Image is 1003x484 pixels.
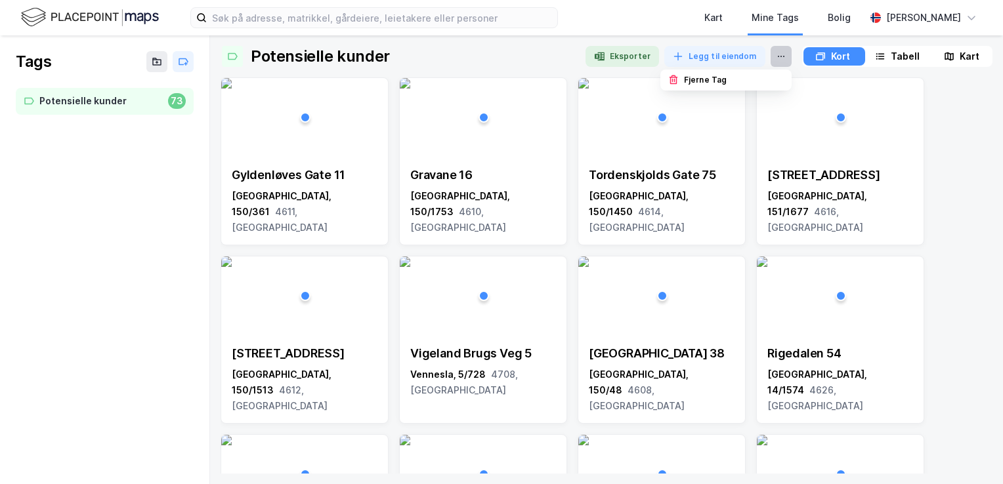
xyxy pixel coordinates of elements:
[960,49,979,64] div: Kart
[767,346,913,361] div: Rigedalen 54
[221,256,232,267] img: 256x120
[232,367,377,414] div: [GEOGRAPHIC_DATA], 150/1513
[400,435,410,445] img: 256x120
[410,188,556,235] div: [GEOGRAPHIC_DATA], 150/1753
[410,367,556,398] div: Vennesla, 5/728
[937,421,1003,484] div: Kontrollprogram for chat
[400,78,410,89] img: 256x120
[410,369,518,395] span: 4708, [GEOGRAPHIC_DATA]
[410,346,556,361] div: Vigeland Brugs Veg 5
[767,206,863,233] span: 4616, [GEOGRAPHIC_DATA]
[589,346,735,361] div: [GEOGRAPHIC_DATA] 38
[21,6,159,29] img: logo.f888ab2527a4732fd821a326f86c7f29.svg
[232,384,328,411] span: 4612, [GEOGRAPHIC_DATA]
[767,167,913,183] div: [STREET_ADDRESS]
[886,10,961,26] div: [PERSON_NAME]
[828,10,851,26] div: Bolig
[221,78,232,89] img: 256x120
[664,46,765,67] button: Legg til eiendom
[831,49,850,64] div: Kort
[586,46,659,67] button: Eksporter
[400,256,410,267] img: 256x120
[168,93,186,109] div: 73
[589,167,735,183] div: Tordenskjolds Gate 75
[578,78,589,89] img: 256x120
[757,256,767,267] img: 256x120
[937,421,1003,484] iframe: Chat Widget
[39,93,163,110] div: Potensielle kunder
[767,384,863,411] span: 4626, [GEOGRAPHIC_DATA]
[578,256,589,267] img: 256x120
[410,167,556,183] div: Gravane 16
[251,46,390,67] div: Potensielle kunder
[589,367,735,414] div: [GEOGRAPHIC_DATA], 150/48
[16,51,51,72] div: Tags
[752,10,799,26] div: Mine Tags
[232,188,377,235] div: [GEOGRAPHIC_DATA], 150/361
[589,188,735,235] div: [GEOGRAPHIC_DATA], 150/1450
[578,435,589,445] img: 256x120
[589,206,685,233] span: 4614, [GEOGRAPHIC_DATA]
[232,167,377,183] div: Gyldenløves Gate 11
[410,206,506,233] span: 4610, [GEOGRAPHIC_DATA]
[589,384,685,411] span: 4608, [GEOGRAPHIC_DATA]
[221,435,232,445] img: 256x120
[767,367,913,414] div: [GEOGRAPHIC_DATA], 14/1574
[767,188,913,235] div: [GEOGRAPHIC_DATA], 151/1677
[207,8,557,28] input: Søk på adresse, matrikkel, gårdeiere, leietakere eller personer
[232,206,328,233] span: 4611, [GEOGRAPHIC_DATA]
[757,435,767,445] img: 256x120
[684,75,727,85] div: Fjerne Tag
[891,49,920,64] div: Tabell
[16,88,194,115] a: Potensielle kunder73
[232,346,377,361] div: [STREET_ADDRESS]
[704,10,723,26] div: Kart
